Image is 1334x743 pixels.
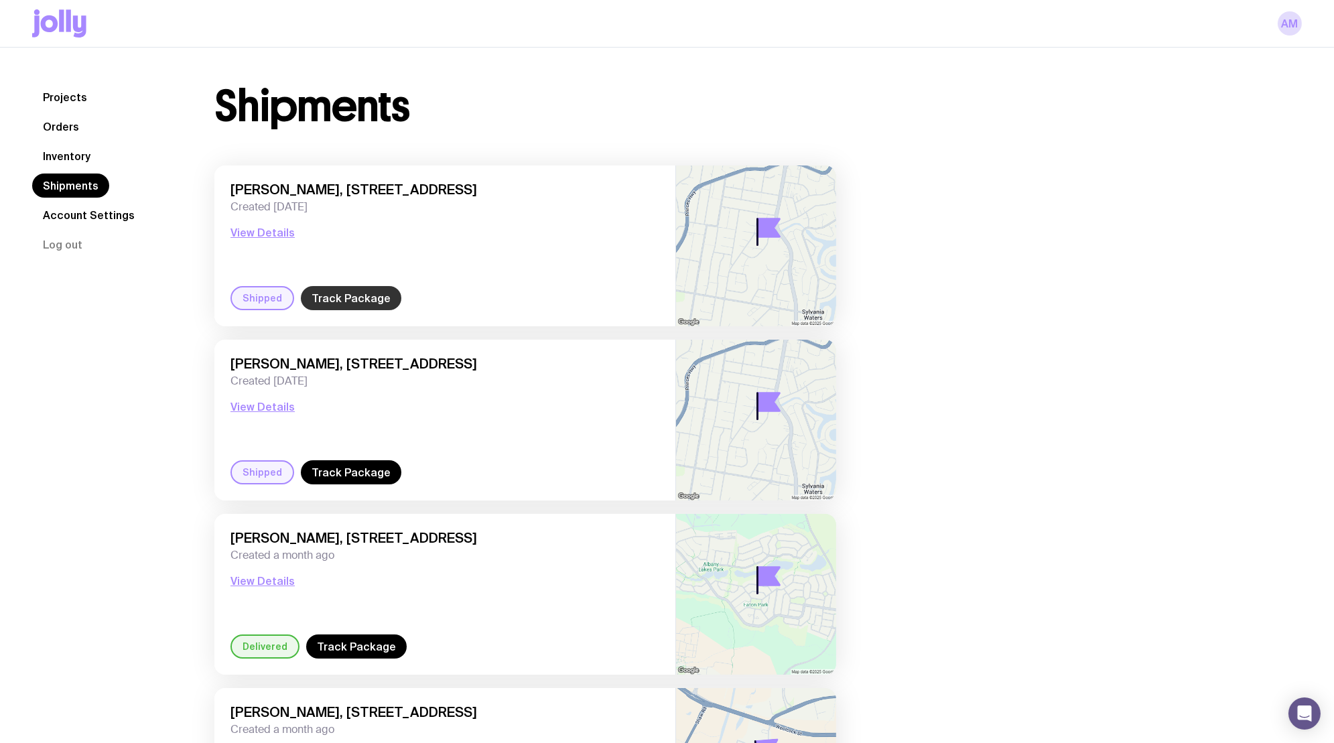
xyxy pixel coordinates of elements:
[230,224,295,241] button: View Details
[214,85,409,128] h1: Shipments
[230,375,659,388] span: Created [DATE]
[1288,697,1321,730] div: Open Intercom Messenger
[230,356,659,372] span: [PERSON_NAME], [STREET_ADDRESS]
[1278,11,1302,36] a: AM
[32,174,109,198] a: Shipments
[230,182,659,198] span: [PERSON_NAME], [STREET_ADDRESS]
[230,573,295,589] button: View Details
[306,634,407,659] a: Track Package
[32,144,101,168] a: Inventory
[230,286,294,310] div: Shipped
[230,200,659,214] span: Created [DATE]
[676,165,836,326] img: staticmap
[32,85,98,109] a: Projects
[676,514,836,675] img: staticmap
[32,115,90,139] a: Orders
[676,340,836,500] img: staticmap
[230,549,659,562] span: Created a month ago
[301,460,401,484] a: Track Package
[301,286,401,310] a: Track Package
[230,704,659,720] span: [PERSON_NAME], [STREET_ADDRESS]
[230,399,295,415] button: View Details
[32,203,145,227] a: Account Settings
[32,232,93,257] button: Log out
[230,460,294,484] div: Shipped
[230,723,659,736] span: Created a month ago
[230,634,299,659] div: Delivered
[230,530,659,546] span: [PERSON_NAME], [STREET_ADDRESS]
